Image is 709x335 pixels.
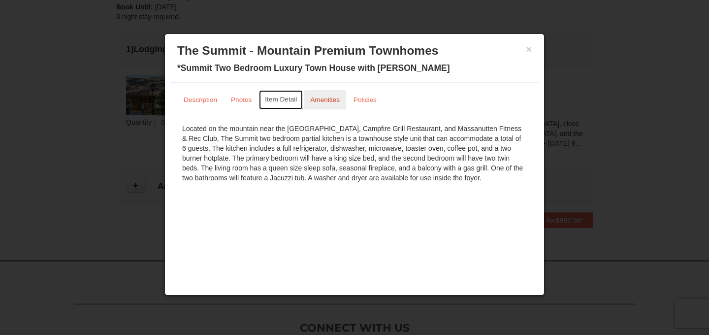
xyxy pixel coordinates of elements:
a: Item Detail [259,90,303,109]
small: Policies [354,96,377,103]
div: Located on the mountain near the [GEOGRAPHIC_DATA], Campfire Grill Restaurant, and Massanutten Fi... [177,119,532,188]
small: Description [184,96,217,103]
a: Policies [347,90,383,109]
small: Amenities [310,96,340,103]
button: × [526,44,532,54]
h4: *Summit Two Bedroom Luxury Town House with [PERSON_NAME] [177,63,532,73]
h3: The Summit - Mountain Premium Townhomes [177,43,532,58]
small: Item Detail [265,96,297,103]
a: Photos [225,90,258,109]
small: Photos [231,96,252,103]
a: Amenities [304,90,346,109]
a: Description [177,90,224,109]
